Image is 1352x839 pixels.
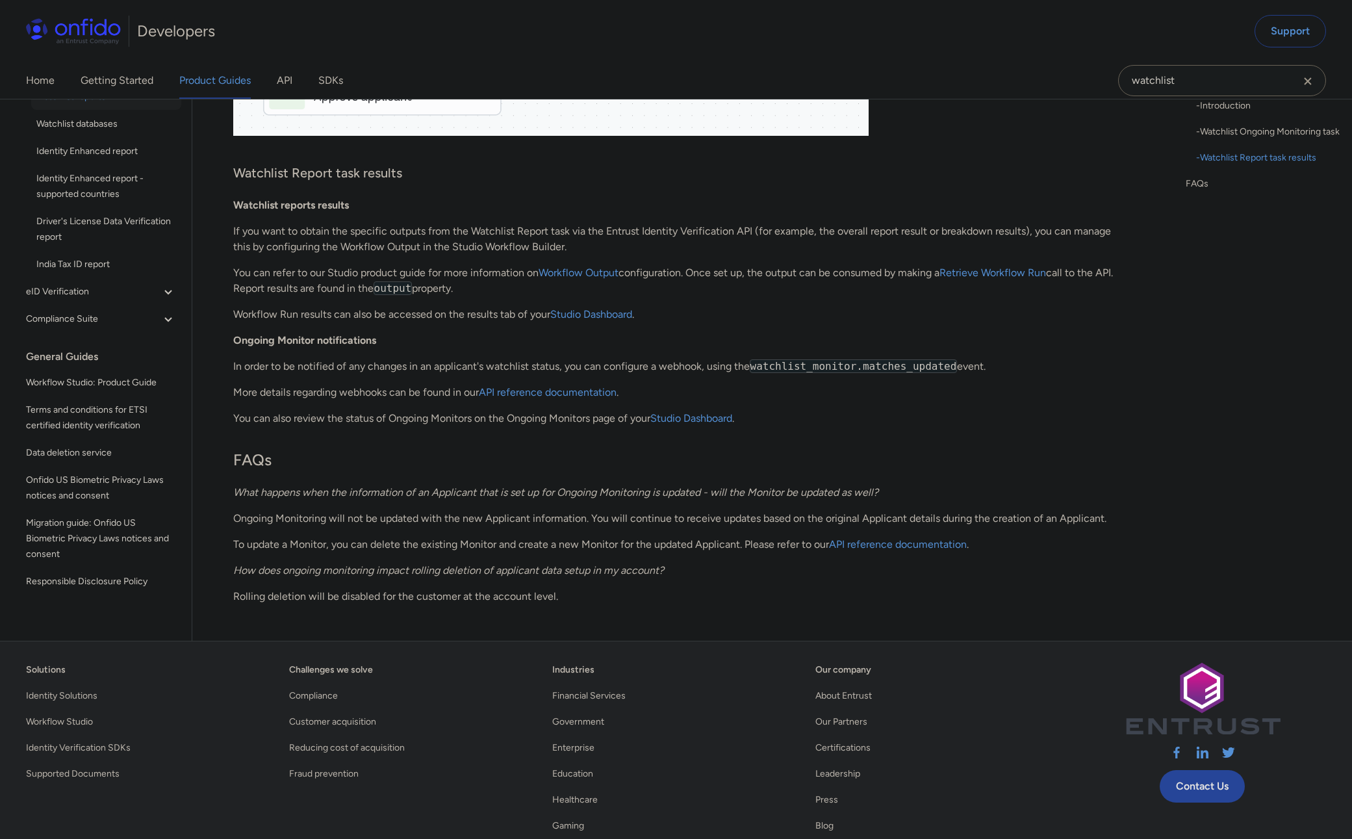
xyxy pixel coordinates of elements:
[233,411,1117,426] p: You can also review the status of Ongoing Monitors on the Ongoing Monitors page of your .
[233,164,1117,185] h3: Watchlist Report task results
[26,662,66,678] a: Solutions
[815,662,871,678] a: Our company
[26,472,176,504] span: Onfido US Biometric Privacy Laws notices and consent
[21,467,181,509] a: Onfido US Biometric Privacy Laws notices and consent
[36,214,176,245] span: Driver's License Data Verification report
[815,688,872,704] a: About Entrust
[233,224,1117,255] p: If you want to obtain the specific outputs from the Watchlist Report task via the Entrust Identit...
[26,740,131,756] a: Identity Verification SDKs
[21,569,181,595] a: Responsible Disclosure Policy
[552,714,604,730] a: Government
[318,62,343,99] a: SDKs
[31,138,181,164] a: Identity Enhanced report
[233,307,1117,322] p: Workflow Run results can also be accessed on the results tab of your .
[815,818,834,834] a: Blog
[289,688,338,704] a: Compliance
[289,766,359,782] a: Fraud prevention
[1186,176,1342,192] a: FAQs
[26,574,176,589] span: Responsible Disclosure Policy
[26,284,160,300] span: eID Verification
[233,450,1117,472] h2: FAQs
[939,266,1046,279] a: Retrieve Workflow Run
[26,18,121,44] img: Onfido Logo
[21,279,181,305] button: eID Verification
[179,62,251,99] a: Product Guides
[277,62,292,99] a: API
[36,116,176,132] span: Watchlist databases
[137,21,215,42] h1: Developers
[1195,745,1210,760] svg: Follow us linkedin
[81,62,153,99] a: Getting Started
[289,714,376,730] a: Customer acquisition
[233,265,1117,296] p: You can refer to our Studio product guide for more information on configuration. Once set up, the...
[26,714,93,730] a: Workflow Studio
[1195,745,1210,765] a: Follow us linkedin
[26,375,176,391] span: Workflow Studio: Product Guide
[233,334,376,346] strong: Ongoing Monitor notifications
[1196,124,1342,140] div: - Watchlist Ongoing Monitoring task
[31,111,181,137] a: Watchlist databases
[1169,745,1184,760] svg: Follow us facebook
[31,252,181,278] a: India Tax ID report
[829,538,967,550] a: API reference documentation
[1196,150,1342,166] a: -Watchlist Report task results
[26,344,186,370] div: General Guides
[233,537,1117,552] p: To update a Monitor, you can delete the existing Monitor and create a new Monitor for the updated...
[21,440,181,466] a: Data deletion service
[26,515,176,562] span: Migration guide: Onfido US Biometric Privacy Laws notices and consent
[21,397,181,439] a: Terms and conditions for ETSI certified identity verification
[552,766,593,782] a: Education
[26,62,55,99] a: Home
[650,412,732,424] a: Studio Dashboard
[1125,662,1281,734] img: Entrust logo
[815,740,871,756] a: Certifications
[1118,65,1326,96] input: Onfido search input field
[1221,745,1236,765] a: Follow us X (Twitter)
[1169,745,1184,765] a: Follow us facebook
[26,688,97,704] a: Identity Solutions
[1221,745,1236,760] svg: Follow us X (Twitter)
[233,564,664,576] em: How does ongoing monitoring impact rolling deletion of applicant data setup in my account?
[233,486,878,498] em: What happens when the information of an Applicant that is set up for Ongoing Monitoring is update...
[289,740,405,756] a: Reducing cost of acquisition
[374,281,413,295] code: output
[479,386,617,398] a: API reference documentation
[552,740,594,756] a: Enterprise
[539,266,619,279] a: Workflow Output
[36,257,176,272] span: India Tax ID report
[26,402,176,433] span: Terms and conditions for ETSI certified identity verification
[1196,150,1342,166] div: - Watchlist Report task results
[552,688,626,704] a: Financial Services
[550,308,632,320] a: Studio Dashboard
[1196,98,1342,114] a: -Introduction
[36,171,176,202] span: Identity Enhanced report - supported countries
[31,209,181,250] a: Driver's License Data Verification report
[233,385,1117,400] p: More details regarding webhooks can be found in our .
[21,306,181,332] button: Compliance Suite
[26,445,176,461] span: Data deletion service
[750,359,958,373] code: watchlist_monitor.matches_updated
[1160,770,1245,803] a: Contact Us
[233,589,1117,604] p: Rolling deletion will be disabled for the customer at the account level.
[552,792,598,808] a: Healthcare
[815,714,867,730] a: Our Partners
[552,818,584,834] a: Gaming
[21,370,181,396] a: Workflow Studio: Product Guide
[1255,15,1326,47] a: Support
[1300,73,1316,89] svg: Clear search field button
[26,766,120,782] a: Supported Documents
[552,662,594,678] a: Industries
[36,144,176,159] span: Identity Enhanced report
[815,766,860,782] a: Leadership
[233,199,349,211] strong: Watchlist reports results
[21,510,181,567] a: Migration guide: Onfido US Biometric Privacy Laws notices and consent
[1196,98,1342,114] div: - Introduction
[26,311,160,327] span: Compliance Suite
[289,662,373,678] a: Challenges we solve
[1196,124,1342,140] a: -Watchlist Ongoing Monitoring task
[233,511,1117,526] p: Ongoing Monitoring will not be updated with the new Applicant information. You will continue to r...
[31,166,181,207] a: Identity Enhanced report - supported countries
[233,359,1117,374] p: In order to be notified of any changes in an applicant's watchlist status, you can configure a we...
[815,792,838,808] a: Press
